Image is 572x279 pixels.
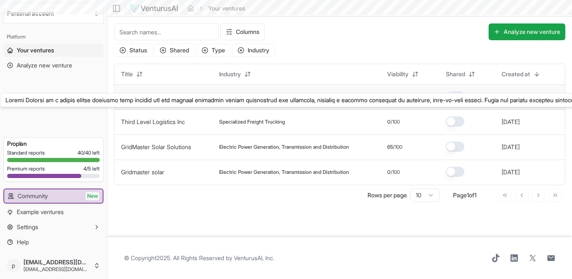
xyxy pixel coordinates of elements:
span: Specialized Freight Trucking [219,119,285,125]
span: Standard reports [7,150,45,156]
p: Rows per page [368,191,407,199]
span: /100 [391,169,400,176]
button: Heritage Drip™ [121,93,159,101]
span: Industry [219,70,241,78]
input: Search names... [114,23,219,40]
button: Columns [220,23,265,40]
span: Electric Power Generation, Transmission and Distribution [219,144,349,150]
span: /100 [393,144,402,150]
button: Shared [441,67,480,81]
button: Title [116,67,148,81]
span: [EMAIL_ADDRESS][DOMAIN_NAME] [23,266,90,273]
span: /100 [391,119,400,125]
button: p[EMAIL_ADDRESS][DOMAIN_NAME][EMAIL_ADDRESS][DOMAIN_NAME] [3,256,104,276]
button: [DATE] [502,143,520,151]
span: 0 [387,119,391,125]
button: [DATE] [502,118,520,126]
span: 65 [387,144,393,150]
span: New [85,192,99,200]
span: © Copyright 2025 . All Rights Reserved by . [124,254,274,262]
a: Analyze new venture [3,59,104,72]
button: Type [196,44,230,57]
button: Created at [497,67,545,81]
span: 1 [467,191,469,199]
a: Help [3,235,104,249]
a: CommunityNew [4,189,103,203]
span: Example ventures [17,208,64,216]
a: VenturusAI, Inc [234,254,273,261]
span: of [469,191,474,199]
button: Industry [232,44,275,57]
button: Industry [214,67,256,81]
span: Created at [502,70,530,78]
span: Help [17,238,29,246]
button: Status [114,44,153,57]
span: Your ventures [17,46,54,54]
span: Page [453,191,467,199]
span: Premium reports [7,165,45,172]
button: GridMaster Solar Solutions [121,143,191,151]
button: Shared [154,44,194,57]
span: Analyze new venture [17,61,72,70]
a: Third Level Logistics Inc [121,118,185,125]
a: Gridmaster solar [121,168,164,176]
button: Third Level Logistics Inc [121,118,185,126]
span: Title [121,70,133,78]
span: Viability [387,70,409,78]
a: GridMaster Solar Solutions [121,143,191,150]
span: 0 [387,169,391,176]
button: Settings [3,220,104,234]
div: Platform [3,30,104,44]
span: Shared [446,70,465,78]
button: 33 minutes ago [502,93,542,101]
a: Your ventures [3,44,104,57]
button: [DATE] [502,168,520,176]
span: 40 / 40 left [78,150,100,156]
span: p [7,259,20,272]
a: Example ventures [3,205,104,219]
span: Settings [17,223,38,231]
span: 1 [474,191,476,199]
span: Community [18,192,48,200]
button: Viability [382,67,424,81]
span: 4 / 5 left [83,165,100,172]
span: Electric Power Generation, Transmission and Distribution [219,169,349,176]
span: [EMAIL_ADDRESS][DOMAIN_NAME] [23,258,90,266]
button: Analyze new venture [489,23,565,40]
h3: Pro plan [7,139,100,148]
